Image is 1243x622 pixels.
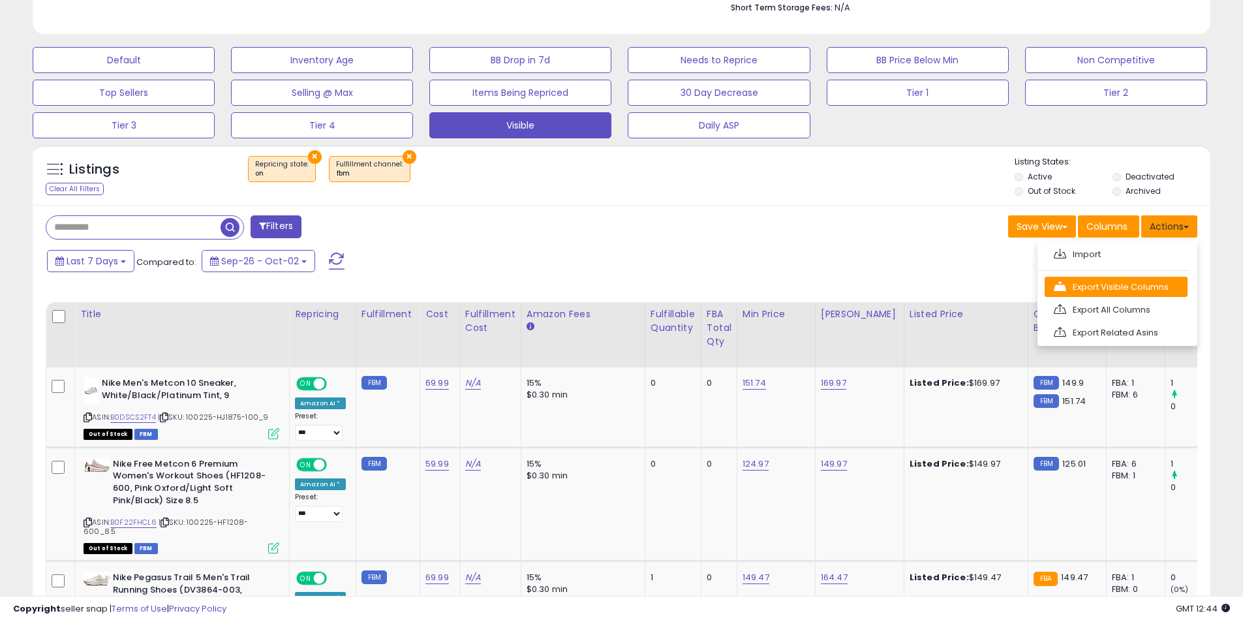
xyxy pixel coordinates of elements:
div: Preset: [295,412,346,441]
button: 30 Day Decrease [628,80,810,106]
small: FBM [361,570,387,584]
small: FBM [361,457,387,471]
b: Listed Price: [910,377,969,389]
div: 0 [1171,572,1223,583]
div: 1 [1171,377,1223,389]
label: Deactivated [1126,171,1174,182]
a: Privacy Policy [169,602,226,615]
span: Compared to: [136,256,196,268]
span: All listings that are currently out of stock and unavailable for purchase on Amazon [84,429,132,440]
div: 0 [651,458,691,470]
div: 0 [1171,482,1223,493]
div: Fulfillment Cost [465,307,515,335]
b: Nike Free Metcon 6 Premium Women's Workout Shoes (HF1208-600, Pink Oxford/Light Soft Pink/Black) ... [113,458,271,510]
div: seller snap | | [13,603,226,615]
div: Fulfillable Quantity [651,307,696,335]
b: Listed Price: [910,458,969,470]
div: Min Price [743,307,810,321]
p: Listing States: [1015,156,1210,168]
a: B0F22FHCL6 [110,517,157,528]
span: | SKU: 100225-HJ1875-100_9 [158,412,268,422]
small: FBM [1034,394,1059,408]
div: 15% [527,458,635,470]
div: Current Buybox Price [1034,307,1101,335]
button: × [308,150,322,164]
button: Top Sellers [33,80,215,106]
a: 69.99 [425,571,449,584]
span: 149.9 [1062,377,1084,389]
span: 125.01 [1062,458,1086,470]
span: 149.47 [1061,571,1088,583]
small: FBM [1034,457,1059,471]
button: Tier 3 [33,112,215,138]
label: Out of Stock [1028,185,1075,196]
button: Visible [429,112,611,138]
div: FBA: 1 [1112,572,1155,583]
a: Export All Columns [1045,300,1188,320]
h5: Listings [69,161,119,179]
div: Preset: [295,493,346,522]
img: 31KEixAU8UL._SL40_.jpg [84,458,110,472]
div: 0 [651,377,691,389]
button: Default [33,47,215,73]
label: Active [1028,171,1052,182]
div: FBM: 1 [1112,470,1155,482]
span: ON [298,573,314,584]
span: N/A [835,1,850,14]
div: 0 [707,377,727,389]
a: 124.97 [743,458,769,471]
a: 149.97 [821,458,847,471]
label: Archived [1126,185,1161,196]
strong: Copyright [13,602,61,615]
div: $169.97 [910,377,1018,389]
div: 0 [707,458,727,470]
span: FBM [134,543,158,554]
span: Last 7 Days [67,255,118,268]
span: Repricing state : [255,159,309,179]
div: Fulfillment [361,307,414,321]
div: Amazon Fees [527,307,639,321]
span: 151.74 [1062,395,1086,407]
button: Selling @ Max [231,80,413,106]
img: 316+1xo9jML._SL40_.jpg [84,572,110,587]
a: 59.99 [425,458,449,471]
a: Terms of Use [112,602,167,615]
div: 15% [527,572,635,583]
span: ON [298,459,314,470]
small: Amazon Fees. [527,321,534,333]
a: 169.97 [821,377,846,390]
button: Filters [251,215,301,238]
div: 1 [651,572,691,583]
b: Nike Men's Metcon 10 Sneaker, White/Black/Platinum Tint, 9 [102,377,260,405]
a: N/A [465,377,481,390]
span: 2025-10-10 12:44 GMT [1176,602,1230,615]
div: Title [80,307,284,321]
button: Tier 2 [1025,80,1207,106]
button: Save View [1008,215,1076,238]
small: FBM [1034,376,1059,390]
a: 149.47 [743,571,769,584]
a: Import [1045,244,1188,264]
span: All listings that are currently out of stock and unavailable for purchase on Amazon [84,543,132,554]
span: Fulfillment channel : [336,159,403,179]
button: Columns [1078,215,1139,238]
div: Clear All Filters [46,183,104,195]
small: FBA [1034,572,1058,586]
button: × [403,150,416,164]
a: Export Visible Columns [1045,277,1188,297]
a: N/A [465,571,481,584]
b: Short Term Storage Fees: [731,2,833,13]
span: Sep-26 - Oct-02 [221,255,299,268]
a: Export Related Asins [1045,322,1188,343]
img: 21IOXCUP0FL._SL40_.jpg [84,377,99,403]
button: Last 7 Days [47,250,134,272]
div: Cost [425,307,454,321]
a: 164.47 [821,571,848,584]
button: BB Price Below Min [827,47,1009,73]
div: FBA: 1 [1112,377,1155,389]
button: Needs to Reprice [628,47,810,73]
div: [PERSON_NAME] [821,307,898,321]
div: FBA Total Qty [707,307,731,349]
div: 0 [707,572,727,583]
div: on [255,169,309,178]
